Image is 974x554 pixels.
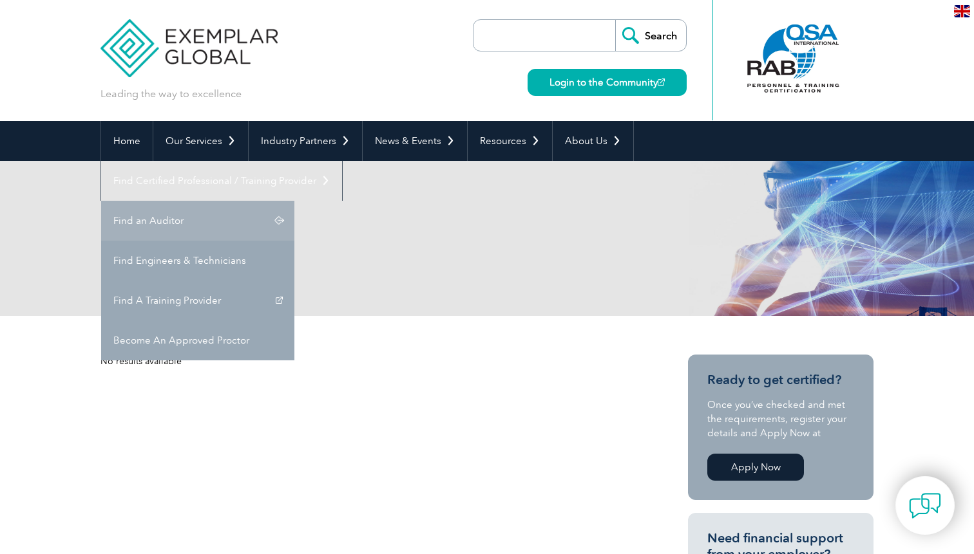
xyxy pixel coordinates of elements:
a: Resources [468,121,552,161]
a: Industry Partners [249,121,362,161]
a: Find A Training Provider [101,281,294,320]
a: News & Events [363,121,467,161]
h3: Ready to get certified? [707,372,854,388]
img: contact-chat.png [909,490,941,522]
a: About Us [553,121,633,161]
p: Once you’ve checked and met the requirements, register your details and Apply Now at [707,398,854,440]
a: Find Certified Professional / Training Provider [101,161,342,201]
a: Find an Auditor [101,201,294,241]
h1: Search [100,212,595,237]
a: Become An Approved Proctor [101,320,294,360]
a: Apply Now [707,454,804,481]
img: open_square.png [658,78,665,86]
a: Login to the Community [528,69,687,96]
div: No results available [100,355,642,368]
p: Results for: in-109097 [100,250,487,264]
img: en [954,5,970,17]
input: Search [615,20,686,51]
a: Home [101,121,153,161]
p: Leading the way to excellence [100,87,242,101]
a: Our Services [153,121,248,161]
a: Find Engineers & Technicians [101,241,294,281]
